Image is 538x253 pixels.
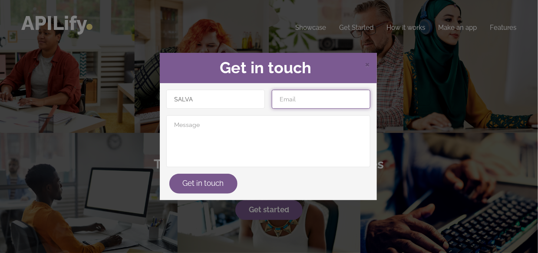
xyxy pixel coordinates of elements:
input: Name [166,90,265,109]
h2: Get in touch [166,59,370,77]
button: Get in touch [169,174,238,194]
span: × [365,57,370,70]
input: Email [272,90,370,109]
span: Close [365,58,370,69]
